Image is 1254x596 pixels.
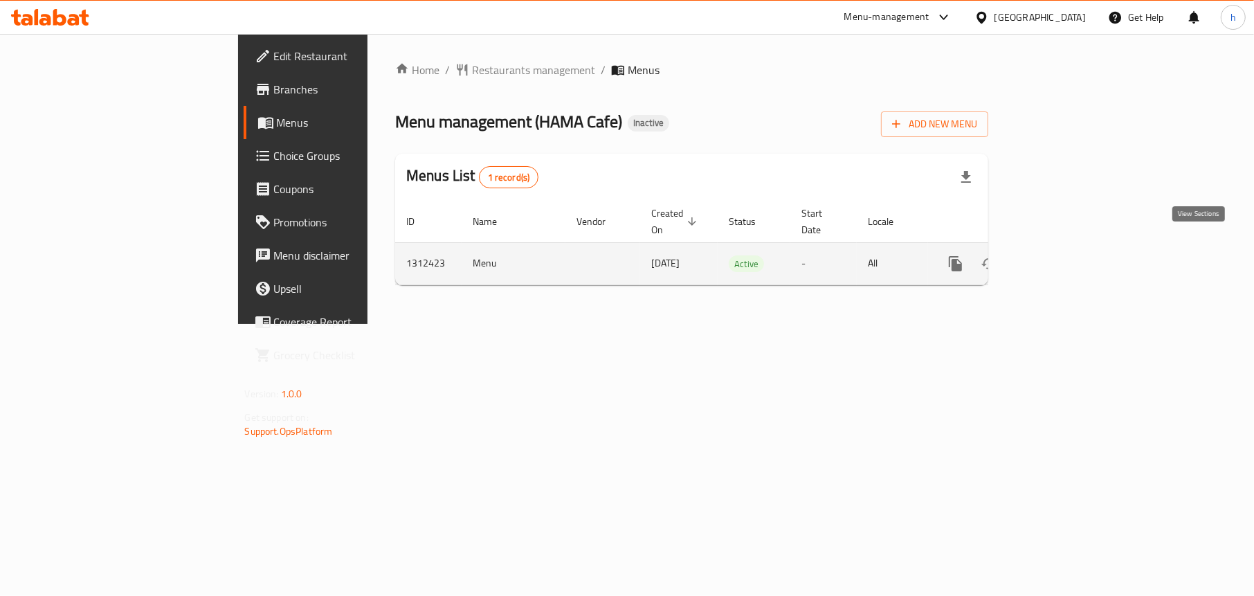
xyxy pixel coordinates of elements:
a: Coupons [244,172,448,206]
a: Promotions [244,206,448,239]
span: Status [729,213,774,230]
span: [DATE] [651,254,680,272]
button: Add New Menu [881,111,988,137]
span: Menus [628,62,660,78]
span: Coverage Report [274,314,437,330]
td: All [857,242,928,285]
a: Branches [244,73,448,106]
a: Choice Groups [244,139,448,172]
li: / [445,62,450,78]
a: Menus [244,106,448,139]
span: Inactive [628,117,669,129]
th: Actions [928,201,1083,243]
span: h [1230,10,1236,25]
span: Promotions [274,214,437,231]
div: Export file [949,161,983,194]
table: enhanced table [395,201,1083,285]
a: Coverage Report [244,305,448,338]
span: Menu management ( HAMA Cafe ) [395,106,622,137]
span: ID [406,213,433,230]
li: / [601,62,606,78]
a: Menu disclaimer [244,239,448,272]
span: Version: [245,385,279,403]
h2: Menus List [406,165,538,188]
span: Add New Menu [892,116,977,133]
span: Upsell [274,280,437,297]
span: 1.0.0 [281,385,302,403]
a: Edit Restaurant [244,39,448,73]
span: Coupons [274,181,437,197]
div: [GEOGRAPHIC_DATA] [994,10,1086,25]
span: Menu disclaimer [274,247,437,264]
div: Total records count [479,166,539,188]
a: Upsell [244,272,448,305]
a: Support.OpsPlatform [245,422,333,440]
span: Locale [868,213,911,230]
span: Edit Restaurant [274,48,437,64]
span: Choice Groups [274,147,437,164]
span: Menus [277,114,437,131]
td: - [790,242,857,285]
span: Branches [274,81,437,98]
div: Inactive [628,115,669,132]
a: Grocery Checklist [244,338,448,372]
span: Grocery Checklist [274,347,437,363]
span: Restaurants management [472,62,595,78]
span: Start Date [801,205,840,238]
nav: breadcrumb [395,62,988,78]
span: Get support on: [245,408,309,426]
a: Restaurants management [455,62,595,78]
div: Menu-management [844,9,929,26]
span: Active [729,256,764,272]
span: Name [473,213,515,230]
span: Created On [651,205,701,238]
td: Menu [462,242,565,285]
button: more [939,247,972,280]
span: 1 record(s) [480,171,538,184]
span: Vendor [576,213,624,230]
